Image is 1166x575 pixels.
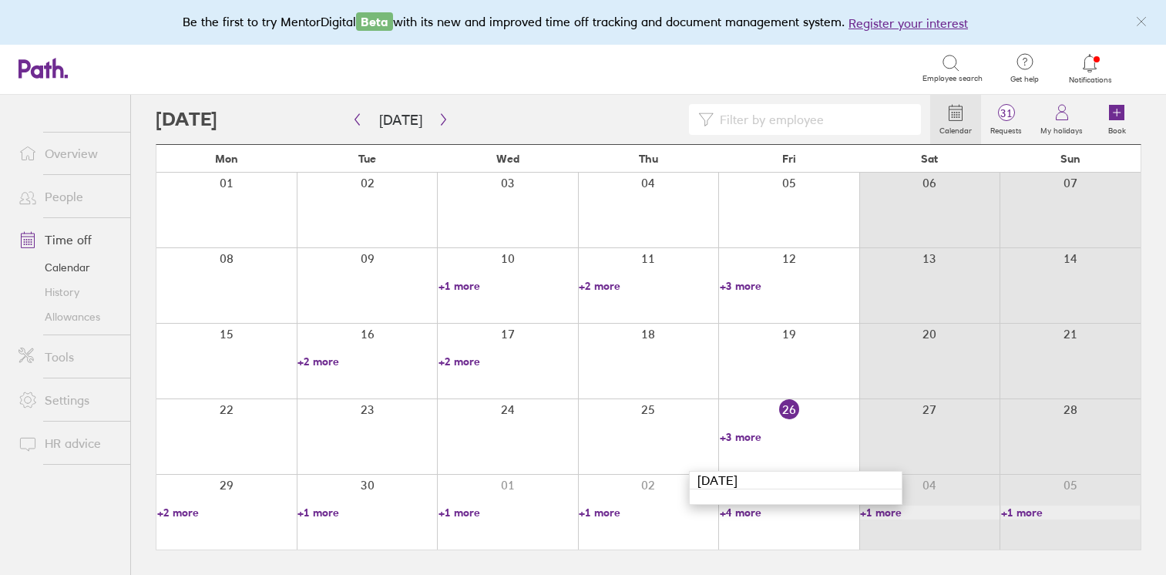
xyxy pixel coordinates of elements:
[183,12,983,32] div: Be the first to try MentorDigital with its new and improved time off tracking and document manage...
[981,107,1031,119] span: 31
[439,279,577,293] a: +1 more
[6,341,130,372] a: Tools
[848,14,968,32] button: Register your interest
[297,355,436,368] a: +2 more
[720,279,859,293] a: +3 more
[930,95,981,144] a: Calendar
[1001,506,1140,520] a: +1 more
[173,61,212,75] div: Search
[358,153,376,165] span: Tue
[297,506,436,520] a: +1 more
[579,279,717,293] a: +2 more
[1065,52,1115,85] a: Notifications
[439,355,577,368] a: +2 more
[157,506,296,520] a: +2 more
[439,506,577,520] a: +1 more
[356,12,393,31] span: Beta
[1092,95,1141,144] a: Book
[6,280,130,304] a: History
[860,506,999,520] a: +1 more
[1099,122,1135,136] label: Book
[1031,122,1092,136] label: My holidays
[922,74,983,83] span: Employee search
[981,95,1031,144] a: 31Requests
[720,430,859,444] a: +3 more
[921,153,938,165] span: Sat
[1031,95,1092,144] a: My holidays
[6,255,130,280] a: Calendar
[6,138,130,169] a: Overview
[714,105,912,134] input: Filter by employee
[1000,75,1050,84] span: Get help
[6,385,130,415] a: Settings
[6,181,130,212] a: People
[496,153,519,165] span: Wed
[981,122,1031,136] label: Requests
[367,107,435,133] button: [DATE]
[930,122,981,136] label: Calendar
[6,224,130,255] a: Time off
[6,304,130,329] a: Allowances
[215,153,238,165] span: Mon
[1060,153,1080,165] span: Sun
[579,506,717,520] a: +1 more
[639,153,658,165] span: Thu
[720,506,859,520] a: +4 more
[6,428,130,459] a: HR advice
[690,472,902,489] div: [DATE]
[782,153,796,165] span: Fri
[1065,76,1115,85] span: Notifications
